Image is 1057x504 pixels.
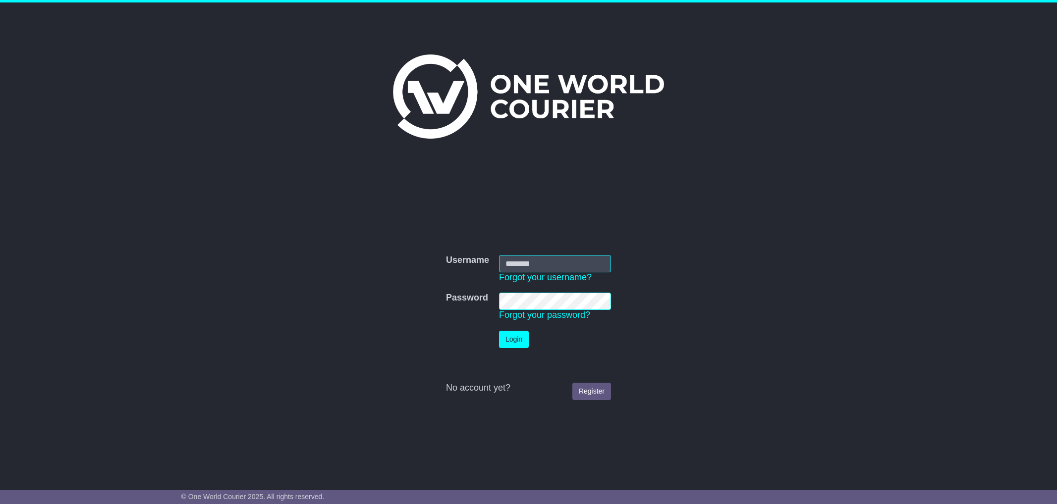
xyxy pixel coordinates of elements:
[181,493,325,501] span: © One World Courier 2025. All rights reserved.
[499,331,529,348] button: Login
[572,383,611,400] a: Register
[393,54,664,139] img: One World
[499,272,592,282] a: Forgot your username?
[446,293,488,303] label: Password
[499,310,590,320] a: Forgot your password?
[446,383,611,394] div: No account yet?
[446,255,489,266] label: Username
